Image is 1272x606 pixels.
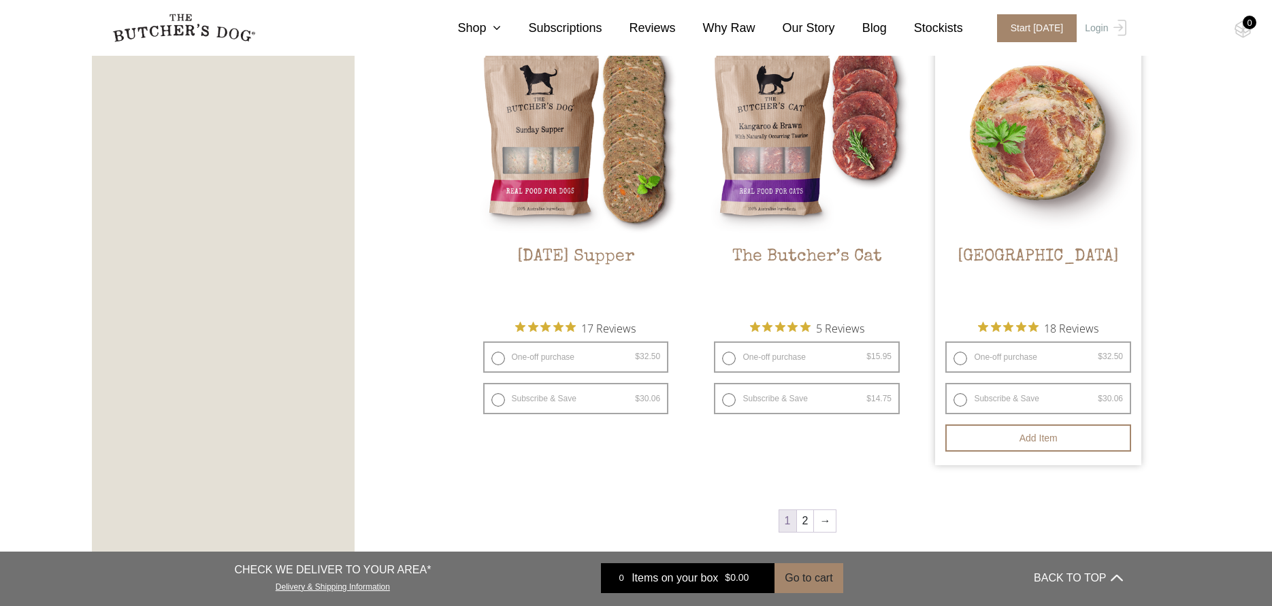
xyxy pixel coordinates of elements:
[1243,16,1256,29] div: 0
[779,510,796,532] span: Page 1
[632,570,718,586] span: Items on your box
[483,341,669,373] label: One-off purchase
[473,30,679,311] a: Sunday Supper[DATE] Supper
[635,352,660,361] bdi: 32.50
[1098,394,1103,403] span: $
[935,247,1141,311] h2: [GEOGRAPHIC_DATA]
[1098,352,1123,361] bdi: 32.50
[473,30,679,236] img: Sunday Supper
[750,318,864,338] button: Rated 5 out of 5 stars from 5 reviews. Jump to reviews.
[978,318,1098,338] button: Rated 4.9 out of 5 stars from 18 reviews. Jump to reviews.
[234,562,431,578] p: CHECK WE DELIVER TO YOUR AREA*
[866,394,892,403] bdi: 14.75
[835,19,887,37] a: Blog
[725,573,749,584] bdi: 0.00
[725,573,730,584] span: $
[797,510,814,532] a: Page 2
[602,19,676,37] a: Reviews
[430,19,501,37] a: Shop
[635,394,660,403] bdi: 30.06
[515,318,636,338] button: Rated 4.9 out of 5 stars from 17 reviews. Jump to reviews.
[887,19,963,37] a: Stockists
[473,247,679,311] h2: [DATE] Supper
[866,394,871,403] span: $
[581,318,636,338] span: 17 Reviews
[1034,562,1122,594] button: BACK TO TOP
[601,563,774,593] a: 0 Items on your box $0.00
[945,341,1131,373] label: One-off purchase
[1044,318,1098,338] span: 18 Reviews
[945,383,1131,414] label: Subscribe & Save
[1098,352,1103,361] span: $
[816,318,864,338] span: 5 Reviews
[635,394,640,403] span: $
[704,30,910,236] img: The Butcher’s Cat
[704,247,910,311] h2: The Butcher’s Cat
[611,571,632,585] div: 0
[945,424,1131,452] button: Add item
[866,352,871,361] span: $
[935,30,1141,311] a: [GEOGRAPHIC_DATA]
[755,19,835,37] a: Our Story
[704,30,910,311] a: The Butcher’s CatThe Butcher’s Cat
[714,341,900,373] label: One-off purchase
[983,14,1082,42] a: Start [DATE]
[774,563,843,593] button: Go to cart
[483,383,669,414] label: Subscribe & Save
[1081,14,1126,42] a: Login
[814,510,836,532] a: →
[997,14,1077,42] span: Start [DATE]
[501,19,602,37] a: Subscriptions
[714,383,900,414] label: Subscribe & Save
[635,352,640,361] span: $
[1235,20,1252,38] img: TBD_Cart-Empty.png
[676,19,755,37] a: Why Raw
[866,352,892,361] bdi: 15.95
[1098,394,1123,403] bdi: 30.06
[276,579,390,592] a: Delivery & Shipping Information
